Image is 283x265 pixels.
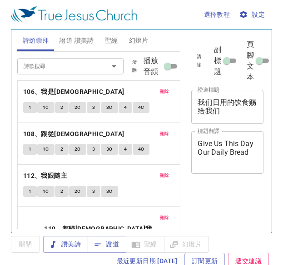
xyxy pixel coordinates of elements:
span: 4 [124,145,127,153]
button: 3 [87,186,100,197]
button: 3C [101,144,118,155]
img: True Jesus Church [11,6,137,23]
button: 刪除 [154,128,175,139]
span: 詩頌崇拜 [23,35,49,46]
span: 1C [43,103,49,112]
span: 3 [92,103,95,112]
button: 2 [55,102,69,113]
span: 1C [43,145,49,153]
span: 4 [124,103,127,112]
span: 播放音頻 [144,55,163,77]
span: 1 [29,103,31,112]
span: 刪除 [160,130,169,138]
button: 刪除 [154,170,175,181]
button: Open [108,60,120,73]
span: 3 [92,187,95,196]
button: 2C [69,102,86,113]
button: 4C [133,102,150,113]
button: 2C [69,144,86,155]
button: 刪除 [154,86,175,97]
span: 清除 [197,53,201,69]
textarea: 我们日用的饮食赐给我们 [198,98,257,115]
span: 頁腳文本 [247,39,254,83]
button: 2C [69,186,86,197]
span: 1 [29,145,31,153]
button: 1 [23,102,37,113]
span: 幻燈片 [129,35,149,46]
button: 112、我跟隨主 [23,170,69,182]
button: 106、我是[DEMOGRAPHIC_DATA] [23,86,126,98]
span: 2C [74,187,81,196]
button: 2 [55,186,69,197]
span: 證道 [95,239,119,250]
button: 3 [87,144,100,155]
span: 2 [60,187,63,196]
button: 刪除 [154,212,175,223]
span: 設定 [241,9,265,20]
span: 刪除 [160,172,169,180]
iframe: from-child [188,183,250,263]
span: 4C [138,103,144,112]
span: 2 [60,103,63,112]
span: 3C [106,103,113,112]
span: 3C [106,145,113,153]
button: 1 [23,186,37,197]
span: 聖經 [105,35,118,46]
button: 讚美詩 [43,236,88,253]
b: 112、我跟隨主 [23,170,67,182]
span: 1C [43,187,49,196]
button: 1C [37,144,55,155]
button: 1C [37,102,55,113]
span: 2 [60,145,63,153]
button: 4 [119,144,132,155]
span: 4C [138,145,144,153]
textarea: Give Us This Day Our Daily Bread [198,139,257,165]
button: 選擇教程 [200,6,234,23]
b: 119、都歸[DEMOGRAPHIC_DATA]我[DEMOGRAPHIC_DATA] [23,223,173,245]
b: 108、跟從[DEMOGRAPHIC_DATA] [23,128,124,140]
button: 2 [55,144,69,155]
button: 清除 [191,51,207,70]
span: 副標題 [214,44,221,77]
span: 清除 [131,58,138,74]
span: 3C [106,187,113,196]
button: 3C [101,102,118,113]
span: 證道 讚美詩 [60,35,94,46]
button: 證道 [88,236,126,253]
button: 1 [23,144,37,155]
span: 1 [29,187,31,196]
b: 106、我是[DEMOGRAPHIC_DATA] [23,86,124,98]
button: 設定 [237,6,268,23]
span: 2C [74,145,81,153]
button: 3 [87,102,100,113]
span: 3 [92,145,95,153]
button: 清除 [125,57,144,76]
button: 3C [101,186,118,197]
button: 1C [37,186,55,197]
span: 選擇教程 [204,9,230,20]
button: 108、跟從[DEMOGRAPHIC_DATA] [23,128,126,140]
button: 4 [119,102,132,113]
span: 讚美詩 [50,239,81,250]
button: 4C [133,144,150,155]
button: 119、都歸[DEMOGRAPHIC_DATA]我[DEMOGRAPHIC_DATA] [23,223,175,245]
span: 刪除 [160,214,169,222]
span: 2C [74,103,81,112]
span: 刪除 [160,88,169,96]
